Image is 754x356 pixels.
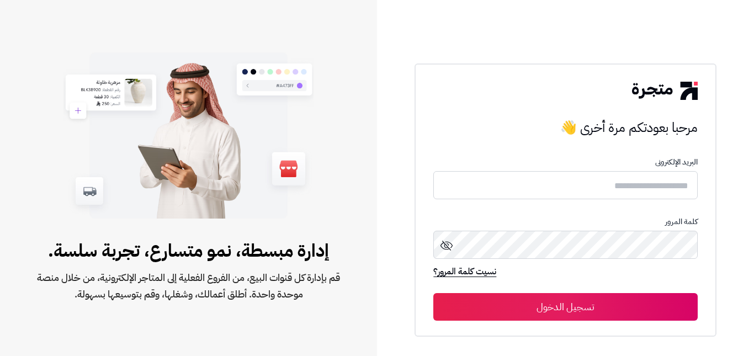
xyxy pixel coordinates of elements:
[433,116,697,139] h3: مرحبا بعودتكم مرة أخرى 👋
[35,237,342,264] span: إدارة مبسطة، نمو متسارع، تجربة سلسة.
[433,265,496,280] a: نسيت كلمة المرور؟
[433,158,697,167] p: البريد الإلكترونى
[433,217,697,226] p: كلمة المرور
[433,293,697,321] button: تسجيل الدخول
[35,269,342,302] span: قم بإدارة كل قنوات البيع، من الفروع الفعلية إلى المتاجر الإلكترونية، من خلال منصة موحدة واحدة. أط...
[632,82,697,99] img: logo-2.png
